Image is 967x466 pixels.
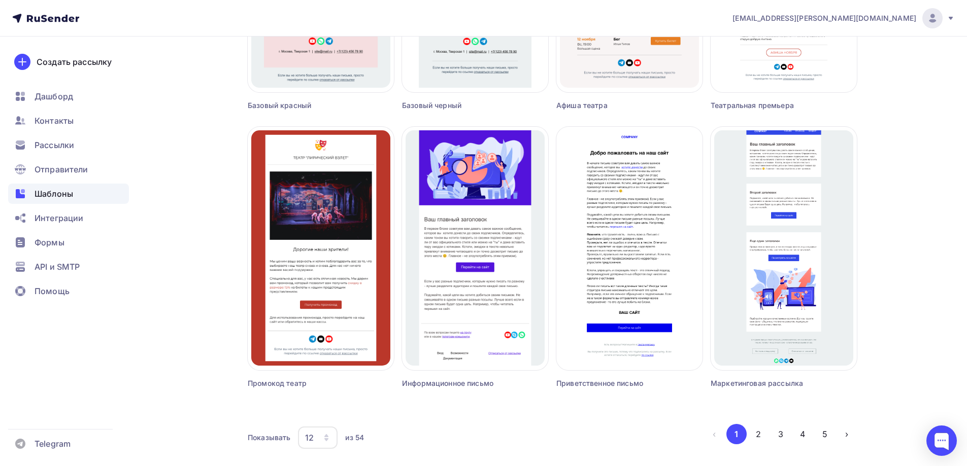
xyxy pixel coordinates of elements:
button: Go to page 1 [726,424,747,444]
div: Театральная премьера [711,100,820,111]
span: [EMAIL_ADDRESS][PERSON_NAME][DOMAIN_NAME] [732,13,916,23]
span: Помощь [35,285,70,297]
button: Go to page 4 [792,424,813,444]
a: Дашборд [8,86,129,106]
a: Рассылки [8,135,129,155]
button: Go to page 2 [748,424,769,444]
a: Контакты [8,111,129,131]
button: 12 [297,426,338,449]
div: Базовый черный [402,100,512,111]
a: Отправители [8,159,129,180]
span: Рассылки [35,139,74,151]
div: Показывать [248,433,290,443]
button: Go to page 5 [815,424,835,444]
ul: Pagination [704,424,857,444]
div: 12 [305,432,314,444]
div: Базовый красный [248,100,357,111]
button: Go to next page [837,424,857,444]
div: Промокод театр [248,378,357,388]
span: Интеграции [35,212,83,224]
span: Дашборд [35,90,73,102]
div: Создать рассылку [37,56,112,68]
div: из 54 [345,433,364,443]
div: Приветственное письмо [556,378,666,388]
span: Отправители [35,163,88,175]
span: Контакты [35,115,74,127]
button: Go to page 3 [771,424,791,444]
a: Шаблоны [8,184,129,204]
div: Афиша театра [556,100,666,111]
span: Формы [35,236,64,248]
span: Шаблоны [35,188,73,200]
span: Telegram [35,438,71,450]
div: Маркетинговая рассылка [711,378,820,388]
a: Формы [8,232,129,253]
div: Информационное письмо [402,378,512,388]
span: API и SMTP [35,261,80,273]
a: [EMAIL_ADDRESS][PERSON_NAME][DOMAIN_NAME] [732,8,955,28]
